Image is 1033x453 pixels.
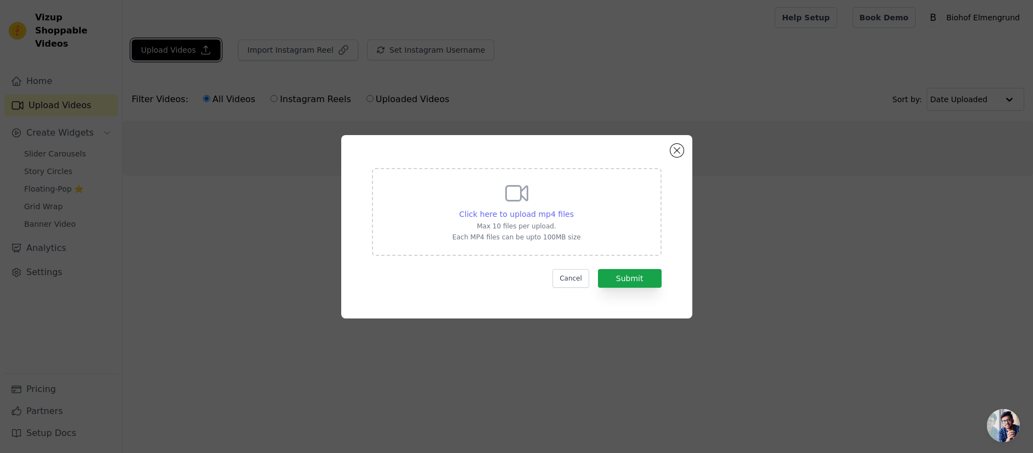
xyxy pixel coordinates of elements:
[987,409,1020,442] div: Chat öffnen
[598,269,662,288] button: Submit
[670,144,684,157] button: Close modal
[452,233,580,242] p: Each MP4 files can be upto 100MB size
[552,269,589,288] button: Cancel
[459,210,574,219] span: Click here to upload mp4 files
[452,222,580,231] p: Max 10 files per upload.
